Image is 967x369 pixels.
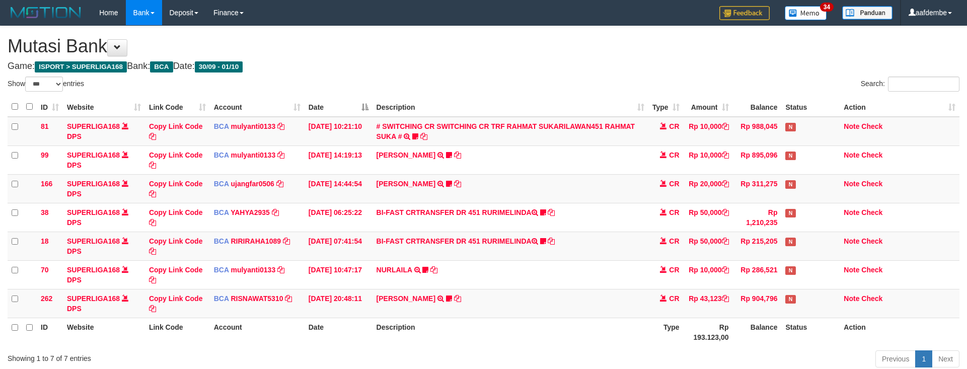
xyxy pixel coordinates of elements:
[454,151,461,159] a: Copy MUHAMMAD REZA to clipboard
[648,318,684,346] th: Type
[67,208,120,216] a: SUPERLIGA168
[305,203,373,232] td: [DATE] 06:25:22
[231,208,270,216] a: YAHYA2935
[684,145,733,174] td: Rp 10,000
[684,203,733,232] td: Rp 50,000
[684,260,733,289] td: Rp 10,000
[377,294,435,303] a: [PERSON_NAME]
[722,151,729,159] a: Copy Rp 10,000 to clipboard
[214,208,229,216] span: BCA
[820,3,834,12] span: 34
[785,266,795,275] span: Has Note
[840,318,959,346] th: Action
[41,151,49,159] span: 99
[840,97,959,117] th: Action: activate to sort column ascending
[861,208,882,216] a: Check
[669,208,679,216] span: CR
[861,294,882,303] a: Check
[722,294,729,303] a: Copy Rp 43,123 to clipboard
[733,260,782,289] td: Rp 286,521
[149,180,203,198] a: Copy Link Code
[67,180,120,188] a: SUPERLIGA168
[25,77,63,92] select: Showentries
[684,232,733,260] td: Rp 50,000
[231,237,281,245] a: RIRIRAHA1089
[41,208,49,216] span: 38
[785,180,795,189] span: Has Note
[41,266,49,274] span: 70
[733,203,782,232] td: Rp 1,210,235
[41,122,49,130] span: 81
[305,145,373,174] td: [DATE] 14:19:13
[214,151,229,159] span: BCA
[214,266,229,274] span: BCA
[684,117,733,146] td: Rp 10,000
[844,151,859,159] a: Note
[684,174,733,203] td: Rp 20,000
[373,318,648,346] th: Description
[63,97,145,117] th: Website: activate to sort column ascending
[231,122,275,130] a: mulyanti0133
[214,122,229,130] span: BCA
[684,289,733,318] td: Rp 43,123
[844,180,859,188] a: Note
[932,350,959,367] a: Next
[373,203,648,232] td: BI-FAST CRTRANSFER DR 451 RURIMELINDA
[377,266,412,274] a: NURLAILA
[231,180,274,188] a: ujangfar0506
[733,97,782,117] th: Balance
[150,61,173,72] span: BCA
[8,349,395,363] div: Showing 1 to 7 of 7 entries
[305,289,373,318] td: [DATE] 20:48:11
[842,6,892,20] img: panduan.png
[8,36,959,56] h1: Mutasi Bank
[145,97,210,117] th: Link Code: activate to sort column ascending
[669,122,679,130] span: CR
[145,318,210,346] th: Link Code
[785,209,795,217] span: Has Note
[733,117,782,146] td: Rp 988,045
[844,266,859,274] a: Note
[785,238,795,246] span: Has Note
[63,260,145,289] td: DPS
[149,294,203,313] a: Copy Link Code
[733,145,782,174] td: Rp 895,096
[41,180,52,188] span: 166
[41,294,52,303] span: 262
[63,232,145,260] td: DPS
[733,232,782,260] td: Rp 215,205
[8,77,84,92] label: Show entries
[305,174,373,203] td: [DATE] 14:44:54
[214,180,229,188] span: BCA
[37,318,63,346] th: ID
[8,61,959,71] h4: Game: Bank: Date:
[861,180,882,188] a: Check
[684,318,733,346] th: Rp 193.123,00
[844,294,859,303] a: Note
[149,208,203,227] a: Copy Link Code
[305,97,373,117] th: Date: activate to sort column descending
[214,294,229,303] span: BCA
[231,294,283,303] a: RISNAWAT5310
[231,266,275,274] a: mulyanti0133
[305,318,373,346] th: Date
[669,294,679,303] span: CR
[722,208,729,216] a: Copy Rp 50,000 to clipboard
[67,237,120,245] a: SUPERLIGA168
[785,6,827,20] img: Button%20Memo.svg
[454,180,461,188] a: Copy NOVEN ELING PRAYOG to clipboard
[669,237,679,245] span: CR
[63,174,145,203] td: DPS
[684,97,733,117] th: Amount: activate to sort column ascending
[285,294,292,303] a: Copy RISNAWAT5310 to clipboard
[861,266,882,274] a: Check
[67,151,120,159] a: SUPERLIGA168
[63,318,145,346] th: Website
[37,97,63,117] th: ID: activate to sort column ascending
[41,237,49,245] span: 18
[277,266,284,274] a: Copy mulyanti0133 to clipboard
[35,61,127,72] span: ISPORT > SUPERLIGA168
[377,151,435,159] a: [PERSON_NAME]
[548,237,555,245] a: Copy BI-FAST CRTRANSFER DR 451 RURIMELINDA to clipboard
[373,232,648,260] td: BI-FAST CRTRANSFER DR 451 RURIMELINDA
